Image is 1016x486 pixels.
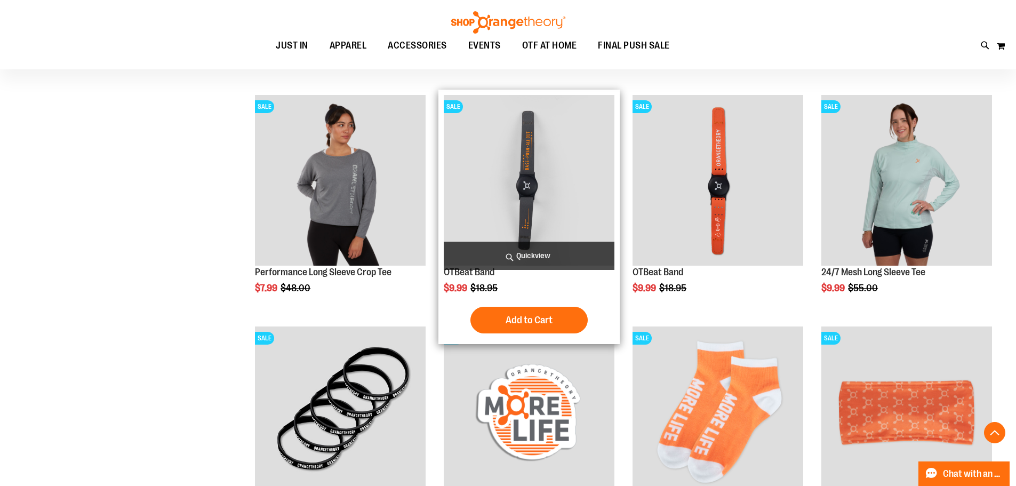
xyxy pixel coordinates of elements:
[377,34,458,58] a: ACCESSORIES
[943,469,1003,479] span: Chat with an Expert
[821,95,992,267] a: 24/7 Mesh Long Sleeve TeeSALE
[511,34,588,58] a: OTF AT HOME
[388,34,447,58] span: ACCESSORIES
[255,283,279,293] span: $7.99
[444,267,494,277] a: OTBeat Band
[816,90,997,321] div: product
[255,95,426,267] a: Product image for Performance Long Sleeve Crop TeeSALE
[470,283,499,293] span: $18.95
[250,90,431,321] div: product
[633,95,803,266] img: OTBeat Band
[633,283,658,293] span: $9.99
[444,283,469,293] span: $9.99
[255,95,426,266] img: Product image for Performance Long Sleeve Crop Tee
[330,34,367,58] span: APPAREL
[821,332,841,345] span: SALE
[470,307,588,333] button: Add to Cart
[587,34,681,58] a: FINAL PUSH SALE
[821,267,925,277] a: 24/7 Mesh Long Sleeve Tee
[468,34,501,58] span: EVENTS
[444,100,463,113] span: SALE
[255,332,274,345] span: SALE
[438,90,620,345] div: product
[633,332,652,345] span: SALE
[633,100,652,113] span: SALE
[848,283,879,293] span: $55.00
[450,11,567,34] img: Shop Orangetheory
[444,242,614,270] a: Quickview
[821,95,992,266] img: 24/7 Mesh Long Sleeve Tee
[522,34,577,58] span: OTF AT HOME
[255,267,391,277] a: Performance Long Sleeve Crop Tee
[659,283,688,293] span: $18.95
[633,267,683,277] a: OTBeat Band
[821,100,841,113] span: SALE
[506,314,553,326] span: Add to Cart
[633,95,803,267] a: OTBeat BandSALE
[598,34,670,58] span: FINAL PUSH SALE
[265,34,319,58] a: JUST IN
[458,34,511,58] a: EVENTS
[918,461,1010,486] button: Chat with an Expert
[627,90,809,321] div: product
[276,34,308,58] span: JUST IN
[984,422,1005,443] button: Back To Top
[281,283,312,293] span: $48.00
[255,100,274,113] span: SALE
[821,283,846,293] span: $9.99
[444,95,614,266] img: OTBeat Band
[319,34,378,58] a: APPAREL
[444,95,614,267] a: OTBeat BandSALE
